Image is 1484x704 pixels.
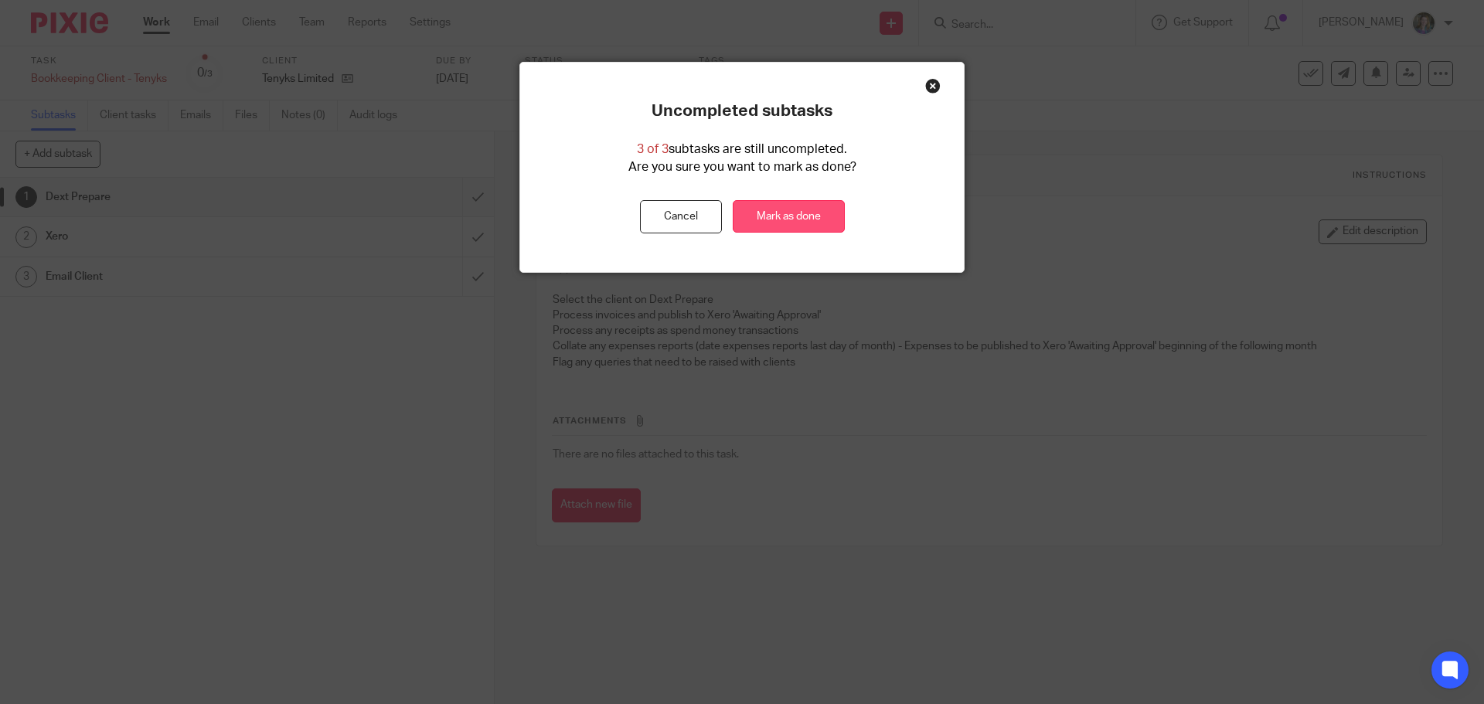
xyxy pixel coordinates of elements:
[925,78,941,94] div: Close this dialog window
[652,101,832,121] p: Uncompleted subtasks
[733,200,845,233] a: Mark as done
[640,200,722,233] button: Cancel
[637,141,847,158] p: subtasks are still uncompleted.
[628,158,856,176] p: Are you sure you want to mark as done?
[637,143,669,155] span: 3 of 3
